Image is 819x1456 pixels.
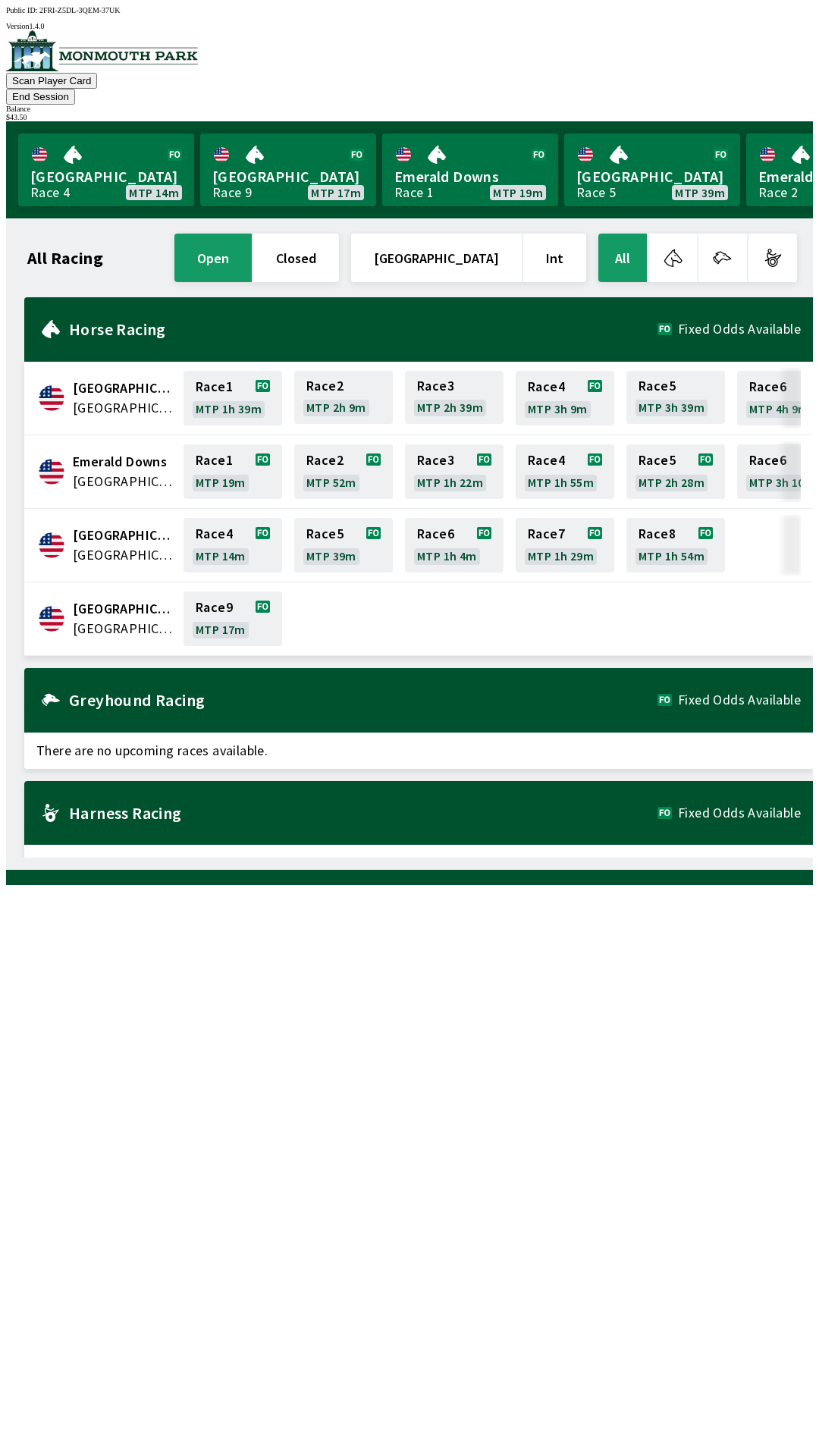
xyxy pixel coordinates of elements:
span: 2FRI-Z5DL-3QEM-37UK [39,6,121,14]
h1: All Racing [27,252,103,264]
button: Int [523,234,586,282]
a: [GEOGRAPHIC_DATA]Race 9MTP 17m [200,133,376,206]
span: There are no upcoming races available. [24,845,813,881]
span: Race 2 [306,380,344,392]
span: MTP 1h 55m [528,476,594,488]
a: Race1MTP 19m [184,444,282,499]
a: Race6MTP 1h 4m [405,518,504,573]
a: Race5MTP 3h 39m [626,371,725,425]
span: MTP 17m [311,187,361,199]
a: Race4MTP 3h 9m [516,371,614,425]
a: Race3MTP 1h 22m [405,444,504,499]
div: Race 5 [576,187,616,199]
span: MTP 39m [675,187,725,199]
button: Scan Player Card [6,73,97,89]
span: MTP 3h 10m [749,476,815,488]
span: Fixed Odds Available [678,694,801,706]
a: Race2MTP 52m [294,444,393,499]
span: United States [73,545,174,565]
span: MTP 52m [306,476,356,488]
span: Race 3 [417,454,454,466]
span: Race 3 [417,380,454,392]
span: Race 5 [639,454,676,466]
div: Race 9 [212,187,252,199]
div: Public ID: [6,6,813,14]
div: Race 4 [30,187,70,199]
button: [GEOGRAPHIC_DATA] [351,234,522,282]
span: Race 6 [749,454,786,466]
div: Race 1 [394,187,434,199]
a: Race7MTP 1h 29m [516,518,614,573]
span: United States [73,472,174,491]
span: Emerald Downs [394,167,546,187]
span: Canterbury Park [73,378,174,398]
a: Race4MTP 14m [184,518,282,573]
h2: Horse Racing [69,323,657,335]
span: Monmouth Park [73,599,174,619]
h2: Greyhound Racing [69,694,657,706]
span: There are no upcoming races available. [24,733,813,769]
span: United States [73,619,174,639]
span: MTP 1h 22m [417,476,483,488]
span: MTP 2h 28m [639,476,704,488]
button: open [174,234,252,282]
span: MTP 2h 9m [306,401,366,413]
span: MTP 2h 39m [417,401,483,413]
div: Race 2 [758,187,798,199]
a: Race9MTP 17m [184,591,282,646]
span: Race 1 [196,381,233,393]
span: [GEOGRAPHIC_DATA] [576,167,728,187]
span: Race 7 [528,528,565,540]
span: Emerald Downs [73,452,174,472]
a: Race4MTP 1h 55m [516,444,614,499]
span: Race 9 [196,601,233,613]
span: Race 5 [306,528,344,540]
span: MTP 14m [129,187,179,199]
span: Race 8 [639,528,676,540]
span: Race 5 [639,380,676,392]
span: Fairmount Park [73,526,174,545]
span: Fixed Odds Available [678,323,801,335]
span: MTP 14m [196,550,246,562]
span: United States [73,398,174,418]
span: MTP 19m [196,476,246,488]
span: MTP 17m [196,623,246,635]
span: MTP 1h 54m [639,550,704,562]
button: closed [253,234,339,282]
span: MTP 1h 39m [196,403,262,415]
a: Emerald DownsRace 1MTP 19m [382,133,558,206]
span: MTP 19m [493,187,543,199]
span: MTP 1h 4m [417,550,477,562]
a: [GEOGRAPHIC_DATA]Race 4MTP 14m [18,133,194,206]
span: Race 1 [196,454,233,466]
span: MTP 3h 39m [639,401,704,413]
a: Race2MTP 2h 9m [294,371,393,425]
div: $ 43.50 [6,113,813,121]
span: Race 4 [528,454,565,466]
span: Race 6 [417,528,454,540]
span: Race 4 [196,528,233,540]
span: [GEOGRAPHIC_DATA] [30,167,182,187]
button: End Session [6,89,75,105]
span: MTP 1h 29m [528,550,594,562]
a: Race5MTP 2h 28m [626,444,725,499]
a: Race8MTP 1h 54m [626,518,725,573]
span: MTP 4h 9m [749,403,809,415]
div: Version 1.4.0 [6,22,813,30]
a: Race1MTP 1h 39m [184,371,282,425]
a: Race5MTP 39m [294,518,393,573]
span: Race 2 [306,454,344,466]
span: Race 4 [528,381,565,393]
h2: Harness Racing [69,807,657,819]
button: All [598,234,647,282]
span: MTP 3h 9m [528,403,588,415]
a: [GEOGRAPHIC_DATA]Race 5MTP 39m [564,133,740,206]
span: Race 6 [749,381,786,393]
span: Fixed Odds Available [678,807,801,819]
img: venue logo [6,30,198,71]
span: MTP 39m [306,550,356,562]
a: Race3MTP 2h 39m [405,371,504,425]
span: [GEOGRAPHIC_DATA] [212,167,364,187]
div: Balance [6,105,813,113]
